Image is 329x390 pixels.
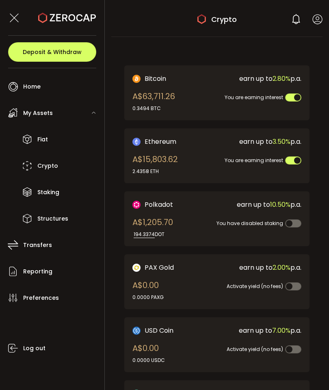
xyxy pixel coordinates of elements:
span: 2.80% [273,74,290,83]
span: USD Coin [145,325,173,336]
span: Reporting [23,266,52,277]
span: Crypto [37,160,58,172]
span: Preferences [23,292,59,304]
div: earn up to p.a. [212,74,301,84]
span: Home [23,81,41,93]
span: 2.00% [273,263,290,272]
span: PAX Gold [145,262,174,273]
span: Staking [37,186,59,198]
div: 0.0000 PAXG [132,294,164,301]
span: Polkadot [145,199,173,210]
span: You have disabled staking [216,220,283,227]
div: A$0.00 [132,342,165,364]
div: earn up to p.a. [212,199,301,210]
div: DOT [132,231,173,238]
div: A$0.00 [132,279,164,301]
img: USD Coin [132,327,141,335]
div: 2.4358 ETH [132,168,178,175]
span: 10.50% [270,200,290,209]
span: Fiat [37,134,48,145]
img: Bitcoin [132,75,141,83]
div: earn up to p.a. [212,325,301,336]
span: 3.50% [273,137,290,146]
span: You are earning interest [225,157,283,164]
button: Deposit & Withdraw [8,42,96,62]
span: Deposit & Withdraw [23,49,82,55]
span: Structures [37,213,68,225]
span: Activate yield (no fees) [227,346,283,353]
span: You are earning interest [225,94,283,101]
span: Crypto [211,14,237,25]
div: earn up to p.a. [212,136,301,147]
div: earn up to p.a. [212,262,301,273]
div: A$1,205.70 [132,216,173,238]
span: Activate yield (no fees) [227,283,283,290]
div: A$15,803.62 [132,153,178,175]
span: Ethereum [145,136,176,147]
div: 0.0000 USDC [132,357,165,364]
div: A$63,711.26 [132,90,175,112]
span: Transfers [23,239,52,251]
img: DOT [132,201,141,209]
img: Ethereum [132,138,141,146]
div: 0.3494 BTC [132,105,175,112]
span: Bitcoin [145,74,166,84]
span: My Assets [23,107,53,119]
img: PAX Gold [132,264,141,272]
iframe: Chat Widget [232,302,329,390]
span: Log out [23,342,45,354]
